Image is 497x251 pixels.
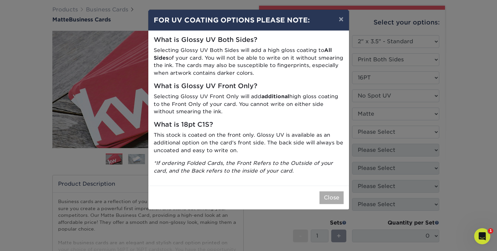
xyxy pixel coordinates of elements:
h5: What is 18pt C1S? [154,121,344,129]
strong: additional [261,93,289,100]
h5: What is Glossy UV Front Only? [154,82,344,90]
p: This stock is coated on the front only. Glossy UV is available as an additional option on the car... [154,131,344,154]
button: Close [319,191,344,204]
p: Selecting Glossy UV Front Only will add high gloss coating to the Front Only of your card. You ca... [154,93,344,116]
p: Selecting Glossy UV Both Sides will add a high gloss coating to of your card. You will not be abl... [154,47,344,77]
span: 1 [488,228,493,234]
h4: FOR UV COATING OPTIONS PLEASE NOTE: [154,15,344,25]
button: × [333,10,349,28]
iframe: Intercom live chat [474,228,490,244]
i: *If ordering Folded Cards, the Front Refers to the Outside of your card, and the Back refers to t... [154,160,333,174]
h5: What is Glossy UV Both Sides? [154,36,344,44]
strong: All Sides [154,47,332,61]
